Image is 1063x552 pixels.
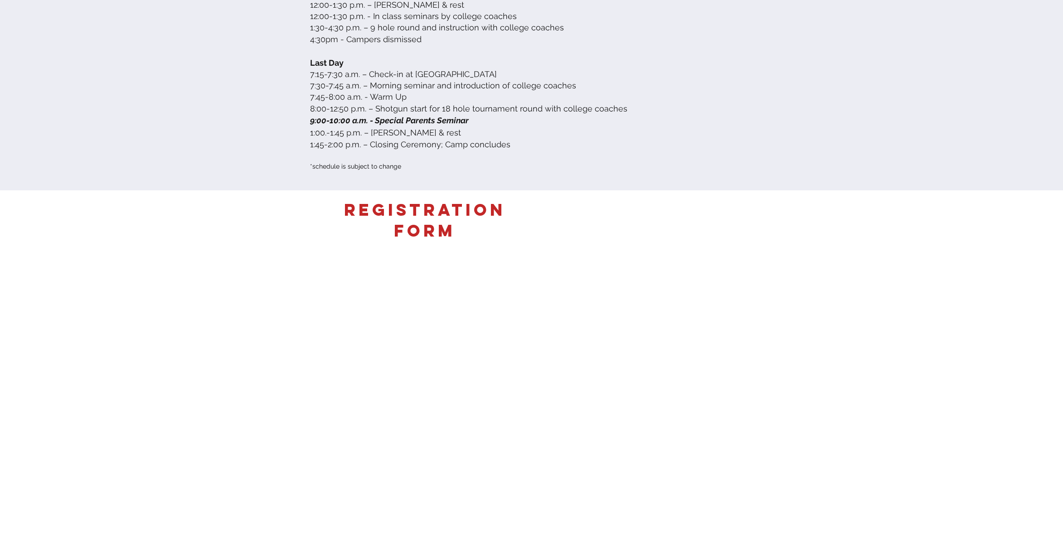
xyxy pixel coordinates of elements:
[310,23,564,32] span: 1:30-4:30 p.m. – 9 hole round and instruction with college coaches
[310,11,517,21] span: 12:00-1:30 p.m. - In class seminars by college coaches
[310,140,510,149] span: 1:45-2:00 p.m. – Closing Ceremony; Camp concludes
[310,58,344,68] span: Last Day
[310,92,627,113] span: 7:45-8:00 a.m. - Warm Up 8:00-12:50 p.m. – Shotgun start for 18 hole tournament round with colleg...
[310,69,497,79] span: 7:15-7:30 a.m. – Check-in at [GEOGRAPHIC_DATA]
[310,163,401,170] span: *schedule is subject to change
[310,81,576,90] span: 7:30-7:45 a.m. – Morning seminar and introduction of college coaches
[310,34,422,44] span: 4:30pm - Campers dismissed
[344,199,505,241] span: Registration FORm
[310,128,461,137] span: 1:00.-1:45 p.m. – [PERSON_NAME] & rest
[310,116,469,125] span: 9:00-10:00 a.m. - Special Parents Seminar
